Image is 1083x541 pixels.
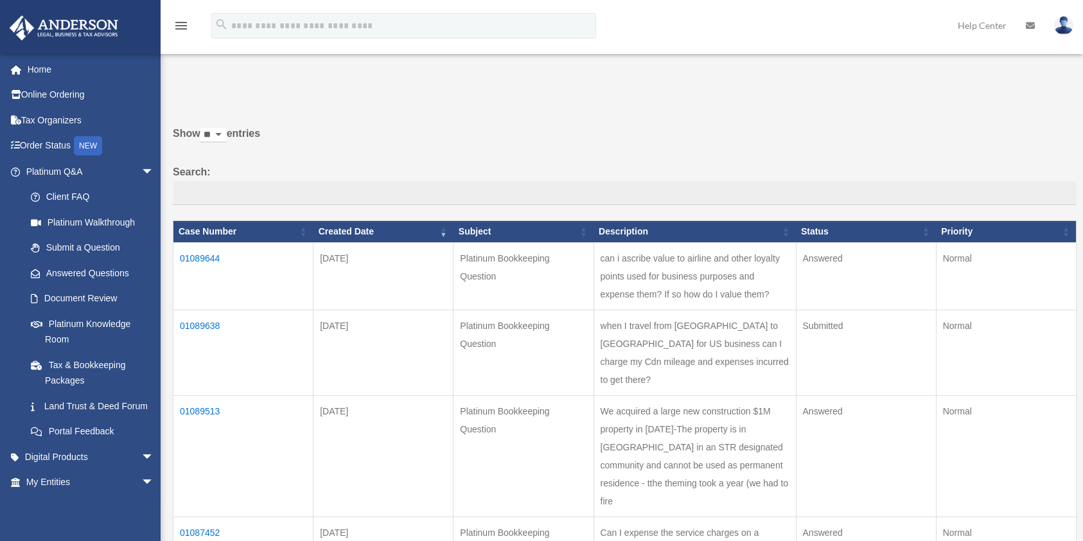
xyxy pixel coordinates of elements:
div: NEW [74,136,102,155]
td: Normal [936,310,1076,396]
a: Home [9,57,173,82]
a: Order StatusNEW [9,133,173,159]
span: arrow_drop_down [141,444,167,470]
a: My Anderson Teamarrow_drop_down [9,495,173,520]
span: arrow_drop_down [141,495,167,521]
td: Answered [796,243,936,310]
th: Created Date: activate to sort column ascending [313,221,453,243]
td: Normal [936,396,1076,517]
select: Showentries [200,128,227,143]
td: Normal [936,243,1076,310]
a: Platinum Walkthrough [18,209,167,235]
a: Land Trust & Deed Forum [18,393,167,419]
img: Anderson Advisors Platinum Portal [6,15,122,40]
a: Answered Questions [18,260,161,286]
a: Platinum Q&Aarrow_drop_down [9,159,167,184]
td: 01089638 [173,310,313,396]
td: can i ascribe value to airline and other loyalty points used for business purposes and expense th... [594,243,796,310]
td: [DATE] [313,396,453,517]
a: menu [173,22,189,33]
span: arrow_drop_down [141,159,167,185]
th: Subject: activate to sort column ascending [453,221,594,243]
td: when I travel from [GEOGRAPHIC_DATA] to [GEOGRAPHIC_DATA] for US business can I charge my Cdn mil... [594,310,796,396]
label: Show entries [173,125,1077,155]
td: Submitted [796,310,936,396]
a: My Entitiesarrow_drop_down [9,470,173,495]
td: Platinum Bookkeeping Question [453,243,594,310]
th: Description: activate to sort column ascending [594,221,796,243]
i: menu [173,18,189,33]
i: search [215,17,229,31]
input: Search: [173,181,1077,206]
a: Online Ordering [9,82,173,108]
th: Case Number: activate to sort column ascending [173,221,313,243]
a: Digital Productsarrow_drop_down [9,444,173,470]
a: Platinum Knowledge Room [18,311,167,352]
th: Priority: activate to sort column ascending [936,221,1076,243]
td: Answered [796,396,936,517]
td: [DATE] [313,310,453,396]
a: Submit a Question [18,235,167,261]
td: 01089513 [173,396,313,517]
a: Document Review [18,286,167,312]
a: Client FAQ [18,184,167,210]
a: Portal Feedback [18,419,167,445]
label: Search: [173,163,1077,206]
td: Platinum Bookkeeping Question [453,396,594,517]
a: Tax & Bookkeeping Packages [18,352,167,393]
td: Platinum Bookkeeping Question [453,310,594,396]
td: We acquired a large new construction $1M property in [DATE]-The property is in [GEOGRAPHIC_DATA] ... [594,396,796,517]
img: User Pic [1054,16,1073,35]
span: arrow_drop_down [141,470,167,496]
a: Tax Organizers [9,107,173,133]
th: Status: activate to sort column ascending [796,221,936,243]
td: [DATE] [313,243,453,310]
td: 01089644 [173,243,313,310]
